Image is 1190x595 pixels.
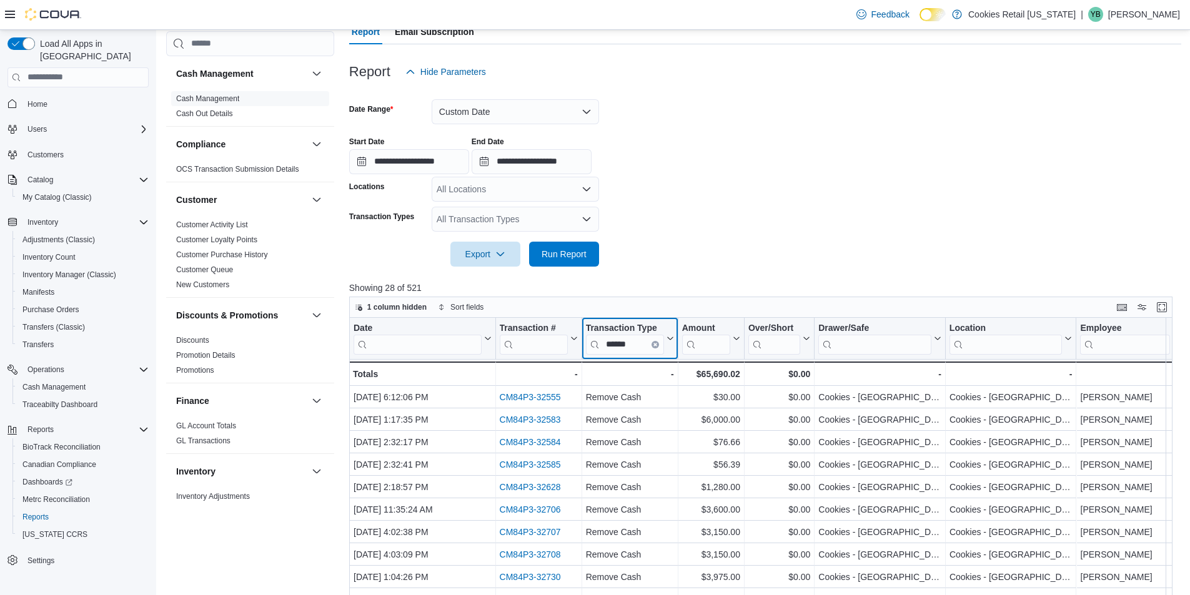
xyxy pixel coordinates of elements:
[450,242,520,267] button: Export
[22,340,54,350] span: Transfers
[682,390,740,405] div: $30.00
[542,248,587,260] span: Run Report
[176,366,214,375] a: Promotions
[22,172,149,187] span: Catalog
[176,436,231,445] a: GL Transactions
[420,66,486,78] span: Hide Parameters
[176,250,268,260] span: Customer Purchase History
[17,509,149,524] span: Reports
[22,252,76,262] span: Inventory Count
[367,302,427,312] span: 1 column hidden
[17,380,149,395] span: Cash Management
[349,149,469,174] input: Press the down key to open a popover containing a calendar.
[22,122,52,137] button: Users
[1080,322,1170,334] div: Employee
[585,524,673,539] div: Remove Cash
[349,137,385,147] label: Start Date
[17,397,102,412] a: Traceabilty Dashboard
[1080,390,1180,405] div: [PERSON_NAME]
[22,172,58,187] button: Catalog
[176,421,236,430] a: GL Account Totals
[950,390,1073,405] div: Cookies - [GEOGRAPHIC_DATA]
[12,473,154,491] a: Dashboards
[349,182,385,192] label: Locations
[17,527,92,542] a: [US_STATE] CCRS
[585,435,673,450] div: Remove Cash
[309,192,324,207] button: Customer
[12,456,154,473] button: Canadian Compliance
[176,465,307,478] button: Inventory
[12,438,154,456] button: BioTrack Reconciliation
[585,502,673,517] div: Remove Cash
[400,59,491,84] button: Hide Parameters
[682,457,740,472] div: $56.39
[950,569,1073,584] div: Cookies - [GEOGRAPHIC_DATA]
[176,465,216,478] h3: Inventory
[472,137,504,147] label: End Date
[950,524,1073,539] div: Cookies - [GEOGRAPHIC_DATA]
[354,479,492,494] div: [DATE] 2:18:57 PM
[920,8,946,21] input: Dark Mode
[585,366,673,381] div: -
[166,91,334,126] div: Cash Management
[17,250,81,265] a: Inventory Count
[22,529,87,539] span: [US_STATE] CCRS
[349,64,390,79] h3: Report
[12,491,154,508] button: Metrc Reconciliation
[12,231,154,248] button: Adjustments (Classic)
[176,336,209,345] a: Discounts
[818,366,941,381] div: -
[17,190,149,205] span: My Catalog (Classic)
[176,309,278,322] h3: Discounts & Promotions
[27,150,64,160] span: Customers
[499,460,560,470] a: CM84P3-32585
[17,320,90,335] a: Transfers (Classic)
[17,440,106,455] a: BioTrack Reconciliation
[748,322,810,354] button: Over/Short
[585,390,673,405] div: Remove Cash
[12,301,154,318] button: Purchase Orders
[1091,7,1101,22] span: YB
[176,109,233,119] span: Cash Out Details
[176,492,250,501] a: Inventory Adjustments
[652,340,659,348] button: Clear input
[22,287,54,297] span: Manifests
[352,19,380,44] span: Report
[22,235,95,245] span: Adjustments (Classic)
[748,390,810,405] div: $0.00
[309,137,324,152] button: Compliance
[2,551,154,569] button: Settings
[499,392,560,402] a: CM84P3-32555
[176,280,229,290] span: New Customers
[499,366,577,381] div: -
[166,333,334,383] div: Discounts & Promotions
[851,2,915,27] a: Feedback
[166,217,334,297] div: Customer
[12,283,154,301] button: Manifests
[682,502,740,517] div: $3,600.00
[17,337,149,352] span: Transfers
[22,477,72,487] span: Dashboards
[818,502,941,517] div: Cookies - [GEOGRAPHIC_DATA]
[585,322,663,334] div: Transaction Type
[176,395,307,407] button: Finance
[17,190,97,205] a: My Catalog (Classic)
[22,305,79,315] span: Purchase Orders
[17,475,149,489] span: Dashboards
[950,412,1073,427] div: Cookies - [GEOGRAPHIC_DATA]
[176,395,209,407] h3: Finance
[17,285,149,300] span: Manifests
[950,322,1073,354] button: Location
[12,248,154,266] button: Inventory Count
[818,457,941,472] div: Cookies - [GEOGRAPHIC_DATA]
[349,282,1181,294] p: Showing 28 of 521
[12,336,154,353] button: Transfers
[27,365,64,375] span: Operations
[22,460,96,470] span: Canadian Compliance
[1080,502,1180,517] div: [PERSON_NAME]
[499,572,560,582] a: CM84P3-32730
[22,97,52,112] a: Home
[682,547,740,562] div: $3,150.00
[22,147,69,162] a: Customers
[950,435,1073,450] div: Cookies - [GEOGRAPHIC_DATA]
